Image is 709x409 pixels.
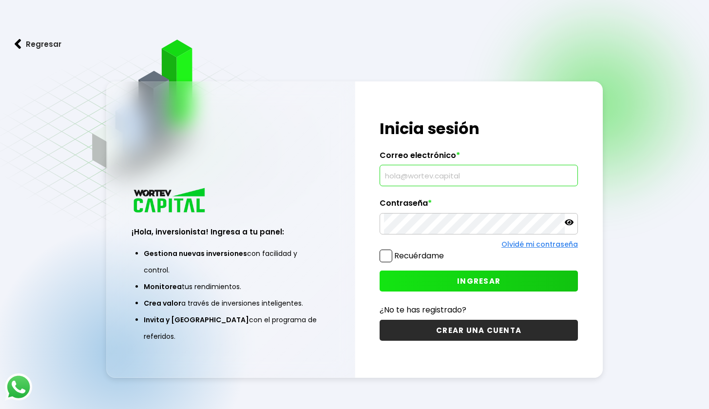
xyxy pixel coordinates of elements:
[132,187,209,215] img: logo_wortev_capital
[132,226,330,237] h3: ¡Hola, inversionista! Ingresa a tu panel:
[144,315,249,325] span: Invita y [GEOGRAPHIC_DATA]
[144,295,318,312] li: a través de inversiones inteligentes.
[384,165,574,186] input: hola@wortev.capital
[380,320,578,341] button: CREAR UNA CUENTA
[144,298,181,308] span: Crea valor
[144,249,247,258] span: Gestiona nuevas inversiones
[380,271,578,292] button: INGRESAR
[15,39,21,49] img: flecha izquierda
[5,373,32,401] img: logos_whatsapp-icon.242b2217.svg
[144,245,318,278] li: con facilidad y control.
[144,312,318,345] li: con el programa de referidos.
[380,198,578,213] label: Contraseña
[457,276,500,286] span: INGRESAR
[501,239,578,249] a: Olvidé mi contraseña
[380,304,578,316] p: ¿No te has registrado?
[380,117,578,140] h1: Inicia sesión
[144,282,182,292] span: Monitorea
[380,151,578,165] label: Correo electrónico
[380,304,578,341] a: ¿No te has registrado?CREAR UNA CUENTA
[394,250,444,261] label: Recuérdame
[144,278,318,295] li: tus rendimientos.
